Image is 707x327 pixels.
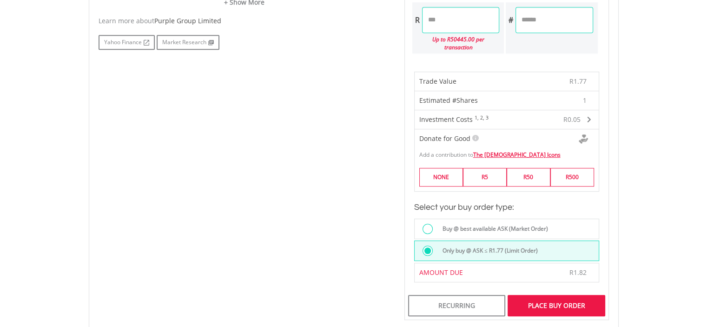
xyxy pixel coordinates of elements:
span: Donate for Good [419,134,470,143]
label: R50 [507,168,550,186]
div: # [506,7,515,33]
div: R [412,7,422,33]
a: The [DEMOGRAPHIC_DATA] Icons [473,151,561,159]
div: Up to R50445.00 per transaction [412,33,500,53]
a: Market Research [157,35,219,50]
span: R1.77 [569,77,587,86]
span: Estimated #Shares [419,96,478,105]
sup: 1, 2, 3 [475,114,489,121]
span: R1.82 [569,268,587,277]
a: Yahoo Finance [99,35,155,50]
label: Buy @ best available ASK (Market Order) [437,224,548,234]
span: Investment Costs [419,115,473,124]
img: Donte For Good [579,134,588,144]
h3: Select your buy order type: [414,201,599,214]
label: NONE [419,168,463,186]
label: R500 [550,168,594,186]
span: Purple Group Limited [154,16,221,25]
span: R0.05 [563,115,581,124]
div: Place Buy Order [508,295,605,316]
label: Only buy @ ASK ≤ R1.77 (Limit Order) [437,246,538,256]
span: 1 [583,96,587,105]
label: R5 [463,168,507,186]
span: AMOUNT DUE [419,268,463,277]
div: Add a contribution to [415,146,599,159]
div: Recurring [408,295,505,316]
div: Learn more about [99,16,390,26]
span: Trade Value [419,77,456,86]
